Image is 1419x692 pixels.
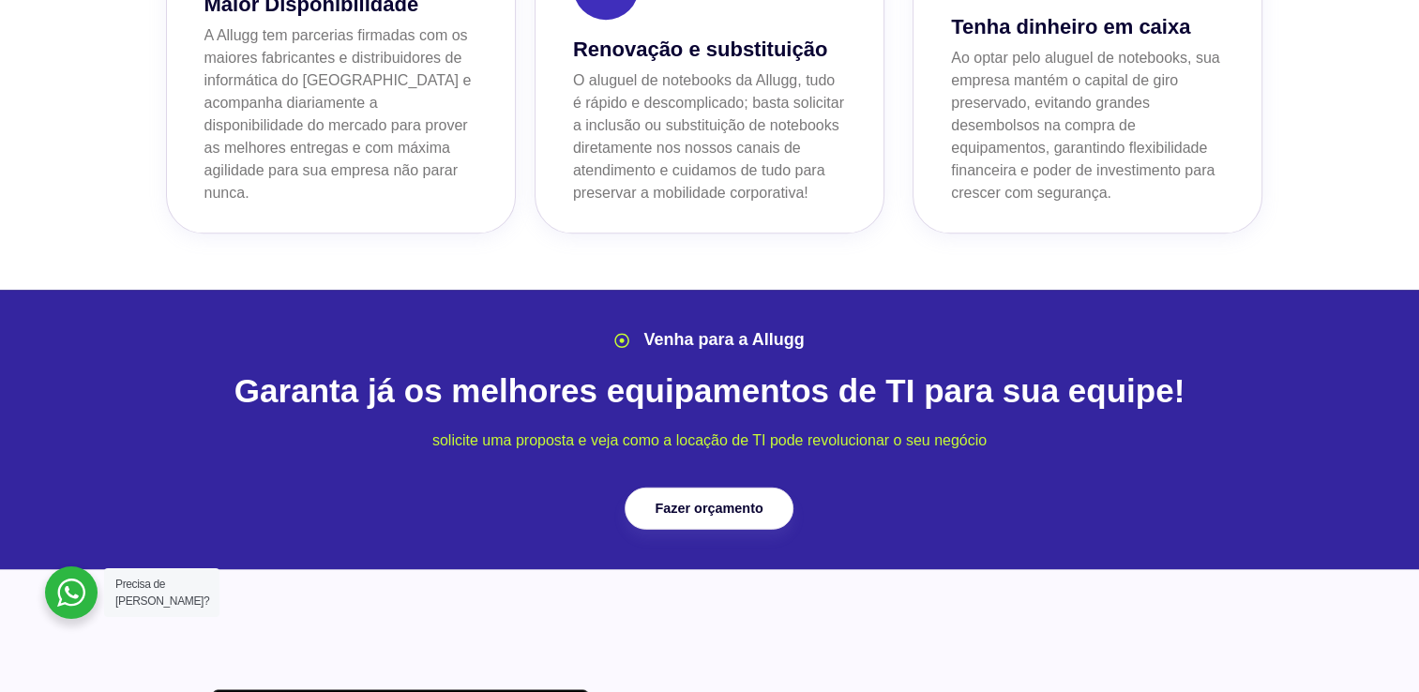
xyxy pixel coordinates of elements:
[1325,602,1419,692] iframe: Chat Widget
[951,47,1224,204] p: Ao optar pelo aluguel de notebooks, sua empresa mantém o capital de giro preservado, evitando gra...
[951,11,1224,42] h3: Tenha dinheiro em caixa
[157,429,1263,452] p: solicite uma proposta e veja como a locação de TI pode revolucionar o seu negócio
[656,502,763,515] span: Fazer orçamento
[573,69,846,204] p: O aluguel de notebooks da Allugg, tudo é rápido e descomplicado; basta solicitar a inclusão ou su...
[157,371,1263,411] h2: Garanta já os melhores equipamentos de TI para sua equipe!
[639,327,804,353] span: Venha para a Allugg
[573,34,846,65] h3: Renovação e substituição
[115,578,209,608] span: Precisa de [PERSON_NAME]?
[1325,602,1419,692] div: Widget de chat
[204,24,477,204] p: A Allugg tem parcerias firmadas com os maiores fabricantes e distribuidores de informática do [GE...
[625,487,793,529] a: Fazer orçamento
